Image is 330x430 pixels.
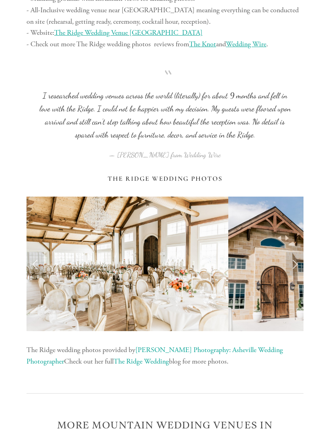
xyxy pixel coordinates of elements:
[39,76,291,89] span: “
[189,40,216,49] a: The Knot
[226,40,266,49] a: Wedding Wire
[39,76,291,142] blockquote: I researched wedding venues across the world (literally) for about 9 months and fell in love with...
[114,357,169,366] a: The Ridge Wedding
[54,28,203,37] a: The Ridge Wedding Venue [GEOGRAPHIC_DATA]
[286,252,303,276] a: Next Slide
[27,345,303,367] p: The Ridge wedding photos provided by Check out her full blog for more photos.
[39,142,291,162] figcaption: — [PERSON_NAME] from Wedding Wire
[27,252,44,276] a: Previous Slide
[228,197,318,331] img: Morgan Post Favorites-0016.jpg
[27,345,284,366] a: [PERSON_NAME] Photography: Asheville Wedding Photographer
[27,175,303,183] h3: The Ridge Wedding Photos
[27,197,228,331] img: Interior Wedding Reception at The Ridge Wedding Venue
